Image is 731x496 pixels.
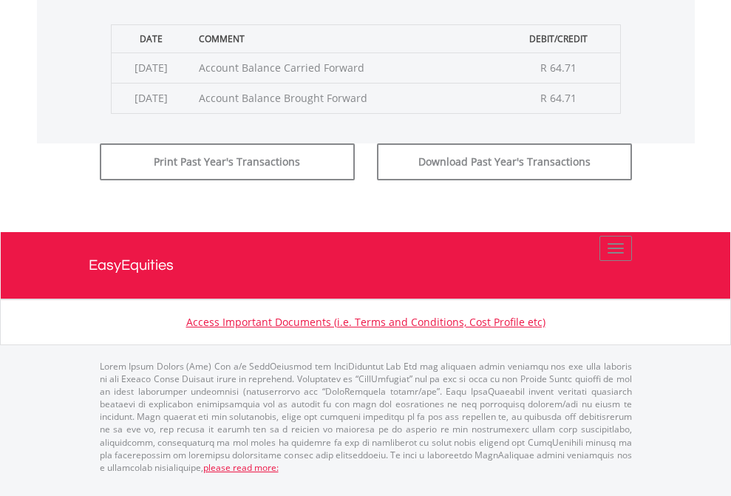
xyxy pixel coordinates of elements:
th: Debit/Credit [497,24,620,52]
td: [DATE] [111,83,191,113]
span: R 64.71 [540,91,577,105]
button: Download Past Year's Transactions [377,143,632,180]
th: Date [111,24,191,52]
a: Access Important Documents (i.e. Terms and Conditions, Cost Profile etc) [186,315,545,329]
td: Account Balance Brought Forward [191,83,497,113]
td: Account Balance Carried Forward [191,52,497,83]
td: [DATE] [111,52,191,83]
span: R 64.71 [540,61,577,75]
a: EasyEquities [89,232,643,299]
th: Comment [191,24,497,52]
a: please read more: [203,461,279,474]
p: Lorem Ipsum Dolors (Ame) Con a/e SeddOeiusmod tem InciDiduntut Lab Etd mag aliquaen admin veniamq... [100,360,632,474]
button: Print Past Year's Transactions [100,143,355,180]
